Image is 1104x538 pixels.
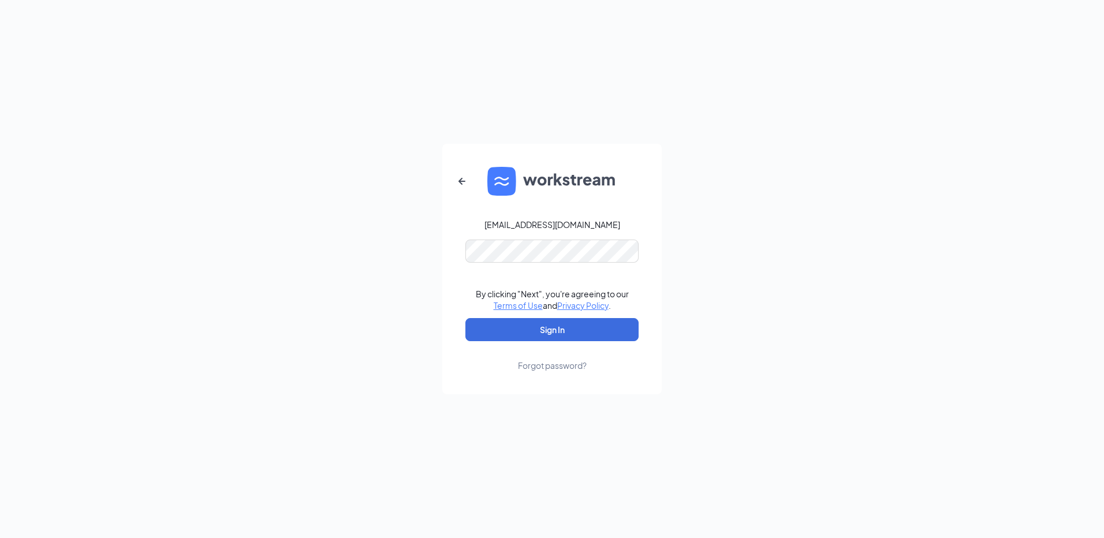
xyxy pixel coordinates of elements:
[465,318,639,341] button: Sign In
[476,288,629,311] div: By clicking "Next", you're agreeing to our and .
[448,167,476,195] button: ArrowLeftNew
[494,300,543,311] a: Terms of Use
[484,219,620,230] div: [EMAIL_ADDRESS][DOMAIN_NAME]
[487,167,617,196] img: WS logo and Workstream text
[557,300,609,311] a: Privacy Policy
[518,341,587,371] a: Forgot password?
[518,360,587,371] div: Forgot password?
[455,174,469,188] svg: ArrowLeftNew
